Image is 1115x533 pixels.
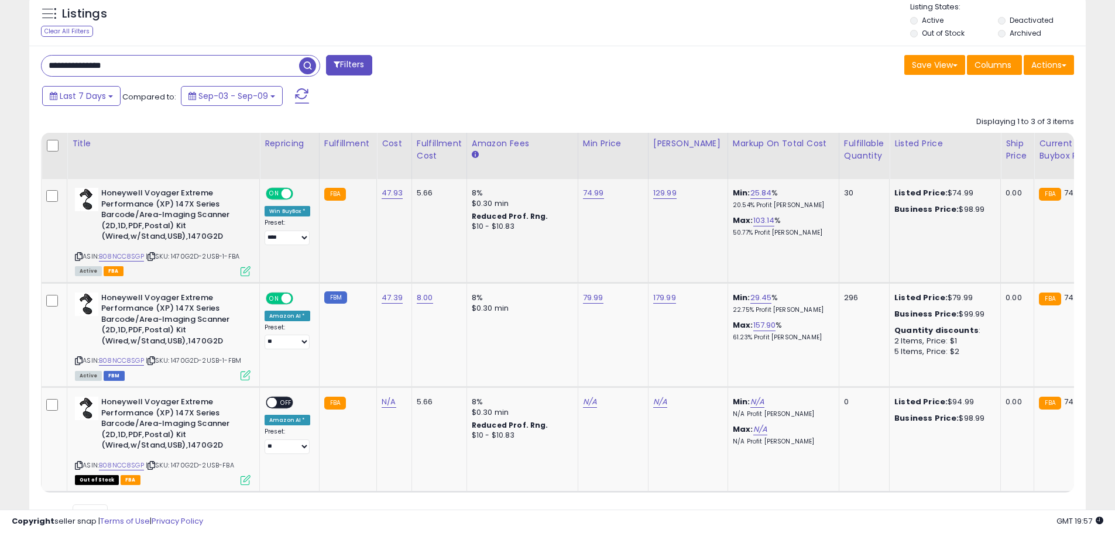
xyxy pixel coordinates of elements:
a: 157.90 [753,319,776,331]
span: FBA [121,475,140,485]
div: 5 Items, Price: $2 [894,346,992,357]
span: All listings currently available for purchase on Amazon [75,371,102,381]
span: | SKU: 1470G2D-2USB-1-FBA [146,252,239,261]
b: Min: [733,292,750,303]
label: Deactivated [1010,15,1054,25]
b: Quantity discounts [894,325,979,336]
div: Displaying 1 to 3 of 3 items [976,116,1074,128]
small: FBA [1039,293,1061,305]
div: 296 [844,293,880,303]
b: Min: [733,396,750,407]
div: $98.99 [894,204,992,215]
div: Min Price [583,137,643,150]
b: Business Price: [894,412,959,424]
a: B08NCC8SGP [99,252,144,262]
b: Max: [733,319,753,331]
div: Title [72,137,255,150]
b: Business Price: [894,204,959,215]
img: 31dpCGZh1pL._SL40_.jpg [75,397,98,420]
b: Honeywell Voyager Extreme Performance (XP) 147X Series Barcode/Area-Imaging Scanner (2D,1D,PDF,Po... [101,188,243,245]
p: N/A Profit [PERSON_NAME] [733,438,830,446]
img: 31dpCGZh1pL._SL40_.jpg [75,188,98,211]
button: Filters [326,55,372,75]
div: 30 [844,188,880,198]
div: Repricing [265,137,314,150]
div: % [733,215,830,237]
a: N/A [583,396,597,408]
a: B08NCC8SGP [99,460,144,470]
b: Listed Price: [894,396,948,407]
p: Listing States: [910,2,1086,13]
span: OFF [291,189,310,199]
div: $94.99 [894,397,992,407]
span: 2025-09-17 19:57 GMT [1056,515,1103,527]
div: $10 - $10.83 [472,222,569,232]
div: % [733,293,830,314]
a: 103.14 [753,215,775,226]
div: Amazon Fees [472,137,573,150]
div: Fulfillment [324,137,372,150]
span: ON [267,293,282,303]
a: N/A [753,424,767,435]
a: 129.99 [653,187,677,199]
div: Preset: [265,219,310,245]
div: Fulfillment Cost [417,137,462,162]
div: Preset: [265,324,310,350]
p: 50.77% Profit [PERSON_NAME] [733,229,830,237]
div: Fulfillable Quantity [844,137,884,162]
b: Reduced Prof. Rng. [472,420,548,430]
a: B08NCC8SGP [99,356,144,366]
span: FBM [104,371,125,381]
div: $0.30 min [472,407,569,418]
span: All listings currently available for purchase on Amazon [75,266,102,276]
div: Amazon AI * [265,415,310,425]
a: 29.45 [750,292,772,304]
div: $0.30 min [472,198,569,209]
b: Reduced Prof. Rng. [472,211,548,221]
span: 74.34 [1064,396,1086,407]
p: N/A Profit [PERSON_NAME] [733,410,830,418]
div: 0 [844,397,880,407]
a: 8.00 [417,292,433,304]
span: | SKU: 1470G2D-2USB-1-FBM [146,356,241,365]
div: [PERSON_NAME] [653,137,723,150]
div: : [894,325,992,336]
small: FBM [324,291,347,304]
div: 0.00 [1006,293,1025,303]
label: Out of Stock [922,28,965,38]
div: seller snap | | [12,516,203,527]
div: Clear All Filters [41,26,93,37]
button: Actions [1024,55,1074,75]
div: Win BuyBox * [265,206,310,216]
div: 8% [472,397,569,407]
b: Honeywell Voyager Extreme Performance (XP) 147X Series Barcode/Area-Imaging Scanner (2D,1D,PDF,Po... [101,293,243,350]
span: Compared to: [122,91,176,102]
div: Listed Price [894,137,996,150]
div: $99.99 [894,309,992,319]
a: 79.99 [583,292,603,304]
span: Last 7 Days [60,90,106,102]
div: 2 Items, Price: $1 [894,336,992,346]
a: 47.39 [382,292,403,304]
a: N/A [382,396,396,408]
button: Last 7 Days [42,86,121,106]
small: FBA [1039,397,1061,410]
div: ASIN: [75,293,251,379]
button: Columns [967,55,1022,75]
div: ASIN: [75,188,251,274]
b: Max: [733,215,753,226]
label: Archived [1010,28,1041,38]
span: OFF [277,398,296,408]
h5: Listings [62,6,107,22]
div: $0.30 min [472,303,569,314]
span: Sep-03 - Sep-09 [198,90,268,102]
div: 5.66 [417,188,458,198]
a: Terms of Use [100,515,150,527]
span: OFF [291,293,310,303]
strong: Copyright [12,515,54,527]
div: $79.99 [894,293,992,303]
a: 47.93 [382,187,403,199]
div: $10 - $10.83 [472,431,569,441]
div: % [733,188,830,209]
small: Amazon Fees. [472,150,479,160]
